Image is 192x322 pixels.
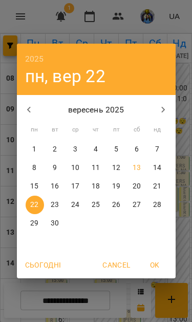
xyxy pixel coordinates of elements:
[148,159,167,177] button: 14
[53,163,57,173] p: 9
[46,196,65,214] button: 23
[25,66,105,87] button: пн, вер 22
[67,140,85,159] button: 3
[153,163,161,173] p: 14
[46,125,65,135] span: вт
[133,163,141,173] p: 13
[26,159,44,177] button: 8
[139,256,172,274] button: OK
[30,218,38,229] p: 29
[71,181,79,192] p: 17
[51,181,59,192] p: 16
[32,163,36,173] p: 8
[51,218,59,229] p: 30
[73,144,77,155] p: 3
[148,196,167,214] button: 28
[41,104,151,116] p: вересень 2025
[98,256,134,274] button: Cancel
[26,196,44,214] button: 22
[108,159,126,177] button: 12
[133,200,141,210] p: 27
[67,177,85,196] button: 17
[92,163,100,173] p: 11
[153,181,161,192] p: 21
[108,196,126,214] button: 26
[112,181,120,192] p: 19
[26,140,44,159] button: 1
[51,200,59,210] p: 23
[71,200,79,210] p: 24
[133,181,141,192] p: 20
[128,140,146,159] button: 6
[67,159,85,177] button: 10
[112,200,120,210] p: 26
[87,159,105,177] button: 11
[46,140,65,159] button: 2
[71,163,79,173] p: 10
[30,181,38,192] p: 15
[30,200,38,210] p: 22
[87,177,105,196] button: 18
[108,125,126,135] span: пт
[26,214,44,233] button: 29
[67,196,85,214] button: 24
[46,159,65,177] button: 9
[128,159,146,177] button: 13
[87,140,105,159] button: 4
[67,125,85,135] span: ср
[87,125,105,135] span: чт
[155,144,159,155] p: 7
[92,200,100,210] p: 25
[128,177,146,196] button: 20
[112,163,120,173] p: 12
[102,259,130,271] span: Cancel
[21,256,66,274] button: Сьогодні
[128,125,146,135] span: сб
[143,259,167,271] span: OK
[87,196,105,214] button: 25
[26,125,44,135] span: пн
[25,259,61,271] span: Сьогодні
[153,200,161,210] p: 28
[92,181,100,192] p: 18
[25,52,44,66] button: 2025
[26,177,44,196] button: 15
[46,177,65,196] button: 16
[94,144,98,155] p: 4
[46,214,65,233] button: 30
[114,144,118,155] p: 5
[148,125,167,135] span: нд
[53,144,57,155] p: 2
[108,140,126,159] button: 5
[32,144,36,155] p: 1
[108,177,126,196] button: 19
[148,177,167,196] button: 21
[148,140,167,159] button: 7
[128,196,146,214] button: 27
[135,144,139,155] p: 6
